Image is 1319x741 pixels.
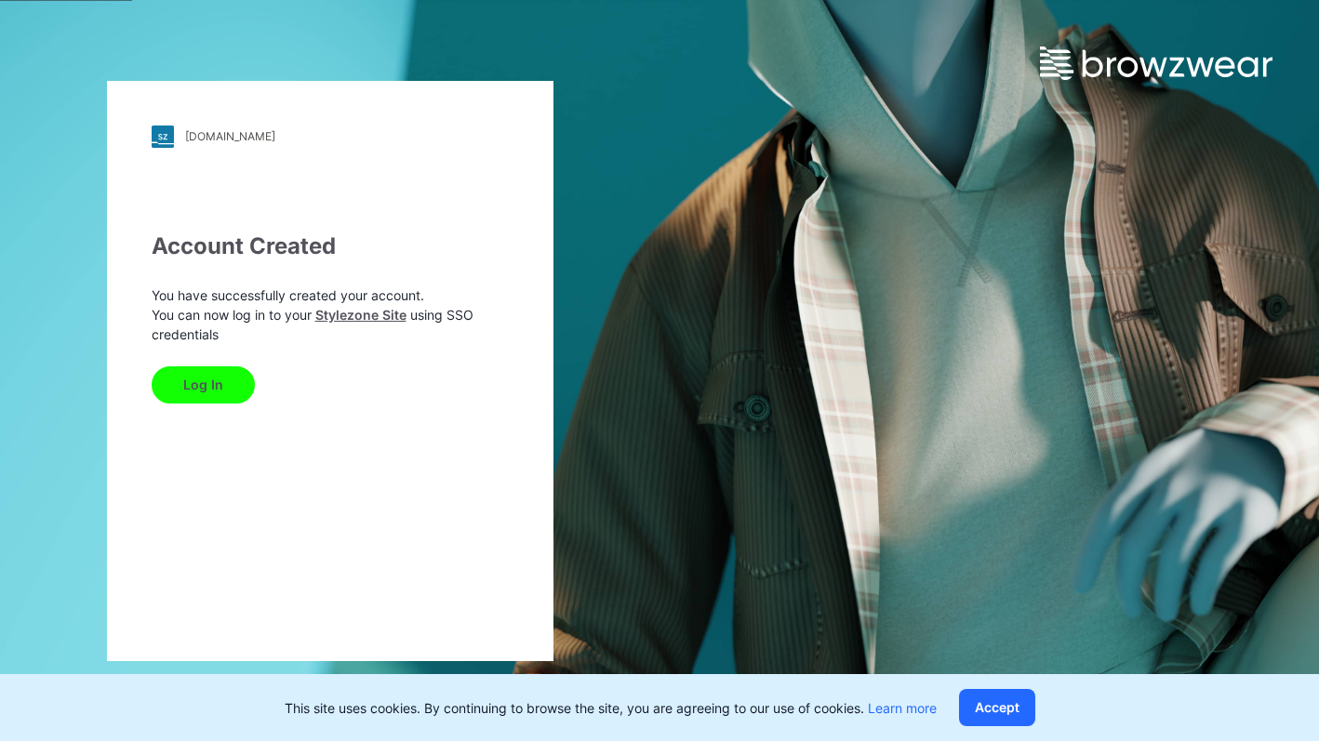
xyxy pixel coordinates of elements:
img: stylezone-logo.562084cfcfab977791bfbf7441f1a819.svg [152,126,174,148]
div: Account Created [152,230,509,263]
a: Stylezone Site [315,307,406,323]
a: Learn more [868,700,937,716]
div: [DOMAIN_NAME] [185,129,275,143]
p: This site uses cookies. By continuing to browse the site, you are agreeing to our use of cookies. [285,698,937,718]
button: Accept [959,689,1035,726]
a: [DOMAIN_NAME] [152,126,509,148]
img: browzwear-logo.e42bd6dac1945053ebaf764b6aa21510.svg [1040,46,1272,80]
button: Log In [152,366,255,404]
p: You have successfully created your account. [152,285,509,305]
p: You can now log in to your using SSO credentials [152,305,509,344]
